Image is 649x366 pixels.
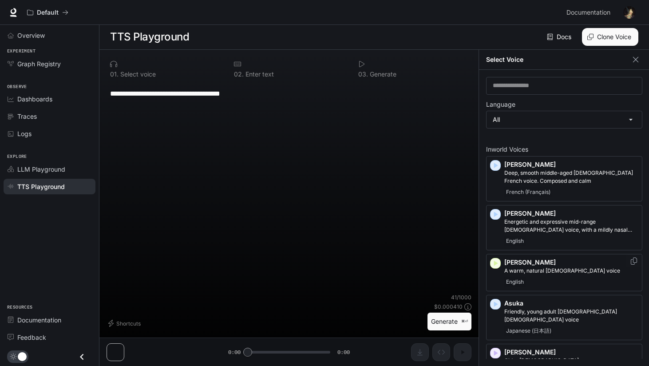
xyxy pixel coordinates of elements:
[17,31,45,40] span: Overview
[23,4,72,21] button: All workspaces
[17,94,52,104] span: Dashboards
[487,111,642,128] div: All
[504,277,526,287] span: English
[4,330,95,345] a: Feedback
[504,258,638,267] p: [PERSON_NAME]
[4,179,95,194] a: TTS Playground
[504,308,638,324] p: Friendly, young adult Japanese female voice
[358,71,368,77] p: 0 3 .
[4,161,95,177] a: LLM Playground
[504,348,638,357] p: [PERSON_NAME]
[451,294,471,301] p: 41 / 1000
[504,236,526,246] span: English
[4,91,95,107] a: Dashboards
[4,109,95,124] a: Traces
[4,28,95,43] a: Overview
[234,71,244,77] p: 0 2 .
[110,28,189,46] h1: TTS Playground
[621,4,638,21] button: User avatar
[504,209,638,218] p: [PERSON_NAME]
[17,112,37,121] span: Traces
[582,28,638,46] button: Clone Voice
[4,312,95,328] a: Documentation
[244,71,274,77] p: Enter text
[504,218,638,234] p: Energetic and expressive mid-range male voice, with a mildly nasal quality
[17,59,61,68] span: Graph Registry
[504,169,638,185] p: Deep, smooth middle-aged male French voice. Composed and calm
[17,333,46,342] span: Feedback
[17,165,65,174] span: LLM Playground
[17,129,32,138] span: Logs
[461,319,468,324] p: ⌘⏎
[18,351,27,361] span: Dark mode toggle
[623,6,636,19] img: User avatar
[37,9,59,16] p: Default
[504,160,638,169] p: [PERSON_NAME]
[4,56,95,72] a: Graph Registry
[486,146,642,153] p: Inworld Voices
[504,326,553,336] span: Japanese (日本語)
[545,28,575,46] a: Docs
[17,182,65,191] span: TTS Playground
[427,313,471,331] button: Generate⌘⏎
[107,316,144,330] button: Shortcuts
[72,348,92,366] button: Close drawer
[566,7,610,18] span: Documentation
[119,71,156,77] p: Select voice
[563,4,617,21] a: Documentation
[629,257,638,265] button: Copy Voice ID
[368,71,396,77] p: Generate
[4,126,95,141] a: Logs
[504,299,638,308] p: Asuka
[504,187,552,197] span: French (Français)
[434,303,463,310] p: $ 0.000410
[110,71,119,77] p: 0 1 .
[504,267,638,275] p: A warm, natural female voice
[486,101,515,108] p: Language
[17,315,61,325] span: Documentation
